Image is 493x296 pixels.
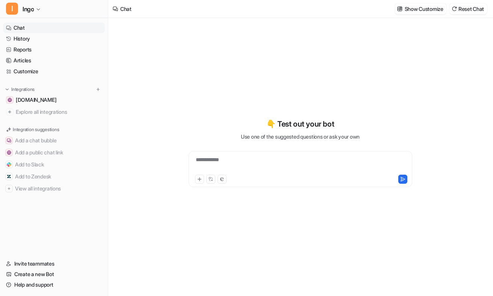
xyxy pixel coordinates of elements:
span: [DOMAIN_NAME] [16,96,56,104]
a: Reports [3,44,105,55]
button: Add a public chat linkAdd a public chat link [3,146,105,159]
p: Integrations [11,86,35,92]
a: app.ingomoney.com[DOMAIN_NAME] [3,95,105,105]
a: Chat [3,23,105,33]
img: app.ingomoney.com [8,98,12,102]
div: Chat [120,5,132,13]
button: Integrations [3,86,37,93]
a: Explore all integrations [3,107,105,117]
span: I [6,3,18,15]
img: View all integrations [7,186,11,191]
p: Show Customize [405,5,443,13]
img: Add to Slack [7,162,11,167]
p: Use one of the suggested questions or ask your own [241,133,360,140]
button: View all integrationsView all integrations [3,183,105,195]
button: Show Customize [395,3,446,14]
img: Add a public chat link [7,150,11,155]
img: reset [452,6,457,12]
a: Articles [3,55,105,66]
img: customize [397,6,402,12]
p: 👇 Test out your bot [266,118,334,130]
img: Add a chat bubble [7,138,11,143]
p: Integration suggestions [13,126,59,133]
img: menu_add.svg [95,87,101,92]
button: Add a chat bubbleAdd a chat bubble [3,134,105,146]
img: explore all integrations [6,108,14,116]
button: Add to ZendeskAdd to Zendesk [3,171,105,183]
a: Help and support [3,279,105,290]
img: Add to Zendesk [7,174,11,179]
button: Reset Chat [449,3,487,14]
span: Explore all integrations [16,106,102,118]
a: Customize [3,66,105,77]
img: expand menu [5,87,10,92]
button: Add to SlackAdd to Slack [3,159,105,171]
a: Create a new Bot [3,269,105,279]
span: Ingo [23,4,34,14]
a: Invite teammates [3,258,105,269]
a: History [3,33,105,44]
